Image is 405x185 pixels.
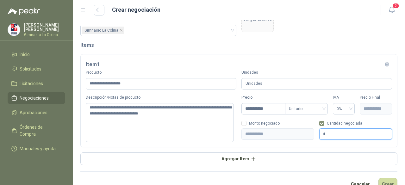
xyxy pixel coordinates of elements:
[392,3,399,9] span: 2
[80,152,397,165] button: Agregar Item
[20,95,49,102] span: Negociaciones
[289,104,324,114] span: Unitario
[20,145,56,152] span: Manuales y ayuda
[24,33,65,37] p: Gimnasio La Colina
[8,143,65,155] a: Manuales y ayuda
[84,27,118,34] span: Gimnasio La Colina
[20,109,47,116] span: Aprobaciones
[333,95,354,101] label: IVA
[112,5,160,14] h1: Crear negociación
[241,95,285,101] label: Precio
[8,77,65,89] a: Licitaciones
[86,70,236,76] label: Producto
[337,104,351,114] span: 0%
[241,70,392,76] label: Unidades
[20,80,43,87] span: Licitaciones
[324,121,365,125] span: Cantidad negociada
[24,23,65,32] p: [PERSON_NAME] [PERSON_NAME]
[20,51,30,58] span: Inicio
[20,124,59,138] span: Órdenes de Compra
[8,24,20,36] img: Company Logo
[8,107,65,119] a: Aprobaciones
[80,41,397,49] h2: Items
[8,8,40,15] img: Logo peakr
[8,92,65,104] a: Negociaciones
[86,95,236,101] label: Descripción/Notas de producto
[246,121,282,125] span: Monto negociado
[82,27,124,34] span: Gimnasio La Colina
[8,121,65,140] a: Órdenes de Compra
[8,63,65,75] a: Solicitudes
[120,29,123,32] span: close
[386,4,397,16] button: 2
[86,60,100,69] h3: Item 1
[20,65,41,72] span: Solicitudes
[360,95,392,101] label: Precio Final
[241,78,392,90] div: Unidades
[8,48,65,60] a: Inicio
